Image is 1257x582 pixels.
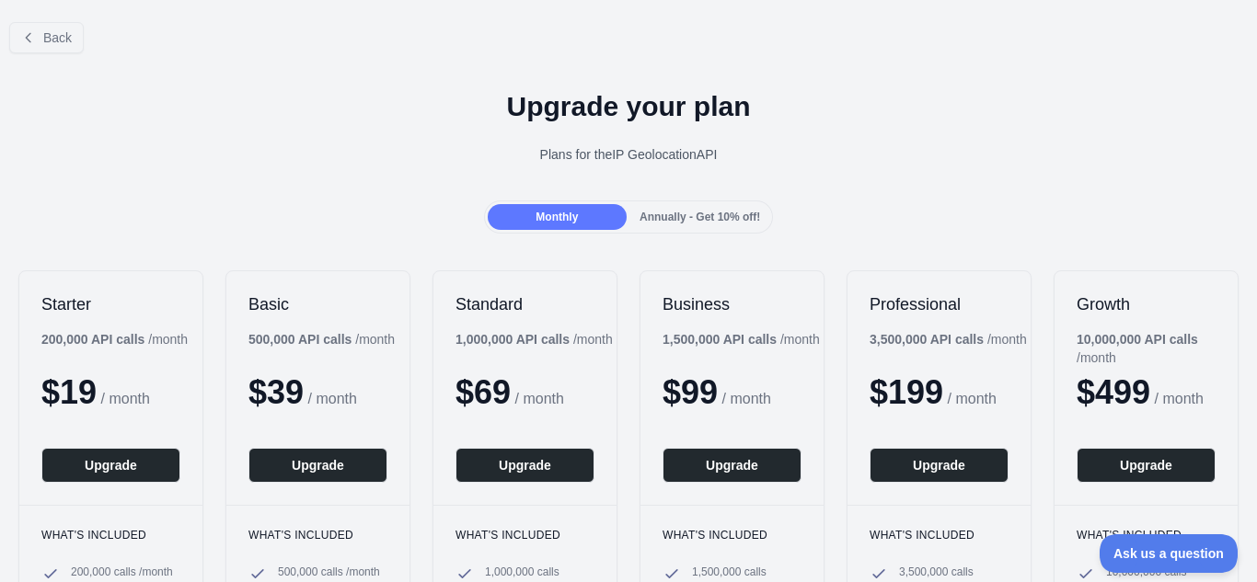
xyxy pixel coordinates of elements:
b: 1,500,000 API calls [663,332,777,347]
div: / month [456,330,613,348]
h2: Standard [456,293,594,315]
div: / month [870,330,1027,348]
b: 1,000,000 API calls [456,332,570,347]
b: 10,000,000 API calls [1077,332,1198,347]
h2: Business [663,293,801,315]
div: / month [1077,330,1238,367]
h2: Growth [1077,293,1216,315]
span: $ 499 [1077,373,1150,411]
span: $ 69 [456,373,511,411]
iframe: Toggle Customer Support [1100,534,1239,573]
b: 3,500,000 API calls [870,332,984,347]
div: / month [663,330,820,348]
span: $ 99 [663,373,718,411]
span: $ 199 [870,373,943,411]
h2: Professional [870,293,1009,315]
